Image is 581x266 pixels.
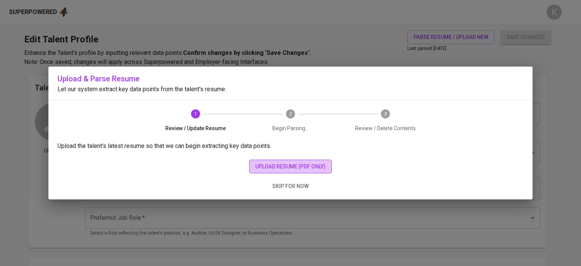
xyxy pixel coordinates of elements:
[246,124,335,132] span: Begin Parsing...
[194,111,197,117] text: 1
[272,182,309,191] span: skip for now
[289,111,292,117] text: 2
[249,160,332,174] button: upload resume (pdf only)
[255,162,326,171] span: upload resume (pdf only)
[341,124,430,132] span: Review / Delete Contents
[57,142,524,151] p: Upload the talent's latest resume so that we can begin extracting key data points.
[151,124,240,132] span: Review / Update Resume
[57,85,524,94] p: Let our system extract key data points from the talent's resume.
[269,179,312,193] button: skip for now
[384,111,387,117] text: 3
[57,73,524,85] h6: Upload & Parse Resume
